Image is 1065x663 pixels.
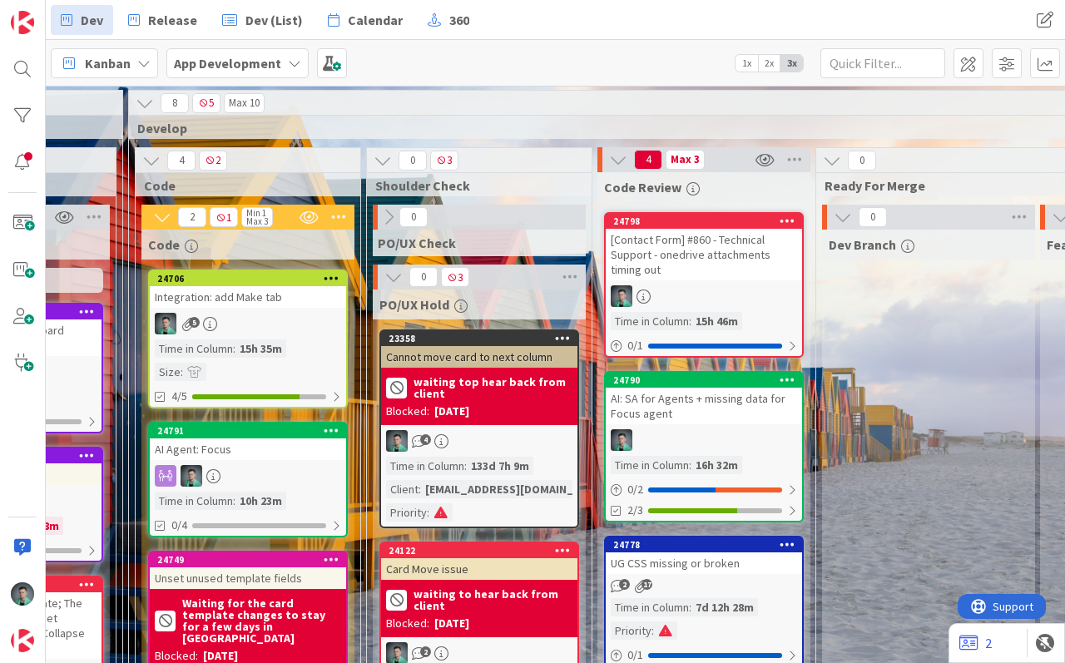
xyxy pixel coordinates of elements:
div: 24706Integration: add Make tab [150,271,346,308]
span: 2 [178,207,206,227]
div: VP [606,285,802,307]
div: Integration: add Make tab [150,286,346,308]
span: Code [148,236,180,253]
img: VP [611,429,632,451]
img: Visit kanbanzone.com [11,11,34,34]
span: 2x [758,55,780,72]
div: [Contact Form] #860 - Technical Support - onedrive attachments timing out [606,229,802,280]
span: Shoulder Check [375,177,571,194]
span: 4/5 [171,388,187,405]
img: VP [181,465,202,487]
div: 7d 12h 28m [691,598,758,616]
b: App Development [174,55,281,72]
div: 23358 [381,331,577,346]
div: Priority [611,621,651,640]
input: Quick Filter... [820,48,945,78]
div: Time in Column [155,492,233,510]
span: Calendar [348,10,403,30]
div: 24798[Contact Form] #860 - Technical Support - onedrive attachments timing out [606,214,802,280]
span: : [419,480,421,498]
span: Dev [81,10,103,30]
span: 2 [199,151,227,171]
span: Support [35,2,76,22]
span: 1 [210,207,238,227]
div: 15h 35m [235,339,286,358]
span: 2/3 [627,502,643,519]
div: 24122Card Move issue [381,543,577,580]
div: Time in Column [155,339,233,358]
div: Blocked: [386,403,429,420]
div: 24749Unset unused template fields [150,552,346,589]
span: 4 [167,151,196,171]
div: 24122 [389,545,577,557]
div: [DATE] [434,403,469,420]
span: : [651,621,654,640]
a: Calendar [318,5,413,35]
div: 24798 [613,215,802,227]
div: [DATE] [434,615,469,632]
img: VP [611,285,632,307]
div: UG CSS missing or broken [606,552,802,574]
span: 2 [420,646,431,657]
span: 5 [192,93,220,113]
span: 0 / 1 [627,337,643,354]
span: 0 [409,267,438,287]
span: PO/UX Hold [379,296,449,313]
div: 24778UG CSS missing or broken [606,537,802,574]
div: 133d 7h 9m [467,457,533,475]
div: AI: SA for Agents + missing data for Focus agent [606,388,802,424]
div: Time in Column [611,456,689,474]
span: 3 [441,267,469,287]
div: 24790AI: SA for Agents + missing data for Focus agent [606,373,802,424]
span: : [689,312,691,330]
a: Release [118,5,207,35]
span: 0 [859,207,887,227]
span: : [689,598,691,616]
div: 24706 [157,273,346,284]
b: waiting to hear back from client [414,588,572,611]
div: 16h 32m [691,456,742,474]
span: Release [148,10,197,30]
span: Code Review [604,179,681,195]
div: 24749 [157,554,346,566]
div: Client [386,480,419,498]
span: 1x [736,55,758,72]
b: waiting top hear back from client [414,376,572,399]
span: 0 / 2 [627,481,643,498]
div: 24778 [613,539,802,551]
span: 3x [780,55,803,72]
img: avatar [11,629,34,652]
span: 0/4 [171,517,187,534]
div: 0/2 [606,479,802,500]
div: Max 3 [671,156,700,164]
div: 0/1 [606,335,802,356]
span: 5 [189,317,200,328]
div: 24778 [606,537,802,552]
span: 3 [430,151,458,171]
img: VP [155,313,176,334]
div: 24791 [150,423,346,438]
div: 23358 [389,333,577,344]
div: 24790 [606,373,802,388]
div: 24791AI Agent: Focus [150,423,346,460]
div: [EMAIL_ADDRESS][DOMAIN_NAME] [421,480,612,498]
div: 15h 46m [691,312,742,330]
div: Min 1 [246,209,266,217]
a: Dev [51,5,113,35]
div: 24791 [157,425,346,437]
span: 17 [641,579,652,590]
div: Blocked: [386,615,429,632]
div: 24122 [381,543,577,558]
span: 2 [619,579,630,590]
img: VP [11,582,34,606]
span: 0 [848,151,876,171]
div: 23358Cannot move card to next column [381,331,577,368]
div: Card Move issue [381,558,577,580]
div: 24749 [150,552,346,567]
span: PO/UX Check [378,235,456,251]
b: Waiting for the card template changes to stay for a few days in [GEOGRAPHIC_DATA] [182,597,341,644]
img: VP [386,430,408,452]
div: AI Agent: Focus [150,438,346,460]
div: Max 3 [246,217,268,225]
div: 24790 [613,374,802,386]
